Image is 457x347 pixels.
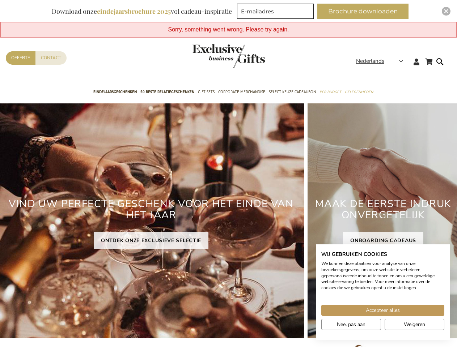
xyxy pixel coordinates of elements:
div: Download onze vol cadeau-inspiratie [48,4,235,19]
span: Eindejaarsgeschenken [93,88,137,96]
img: Close [444,9,448,13]
img: Exclusive Business gifts logo [192,44,265,68]
span: Per Budget [320,88,341,96]
span: 50 beste relatiegeschenken [140,88,194,96]
button: Brochure downloaden [317,4,409,19]
div: Close [442,7,450,16]
span: Gift Sets [198,88,215,96]
p: We kunnen deze plaatsen voor analyse van onze bezoekersgegevens, om onze website te verbeteren, g... [321,261,444,291]
span: Accepteer alles [366,307,400,314]
span: Corporate Merchandise [218,88,265,96]
b: eindejaarsbrochure 2025 [97,7,171,16]
span: Sorry, something went wrong. Please try again. [168,26,289,33]
span: Weigeren [404,321,425,328]
a: Offerte [6,51,35,65]
span: Nee, pas aan [337,321,365,328]
button: Accepteer alle cookies [321,305,444,316]
form: marketing offers and promotions [237,4,316,21]
input: E-mailadres [237,4,314,19]
a: ONBOARDING CADEAUS [343,232,423,249]
span: Nederlands [356,57,384,65]
button: Pas cookie voorkeuren aan [321,319,381,330]
span: Select Keuze Cadeaubon [269,88,316,96]
h2: Wij gebruiken cookies [321,251,444,258]
div: Nederlands [356,57,408,65]
button: Alle cookies weigeren [385,319,444,330]
span: Gelegenheden [345,88,373,96]
a: ONTDEK ONZE EXCLUSIEVE SELECTIE [94,232,208,249]
a: Contact [35,51,67,65]
a: store logo [192,44,229,68]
